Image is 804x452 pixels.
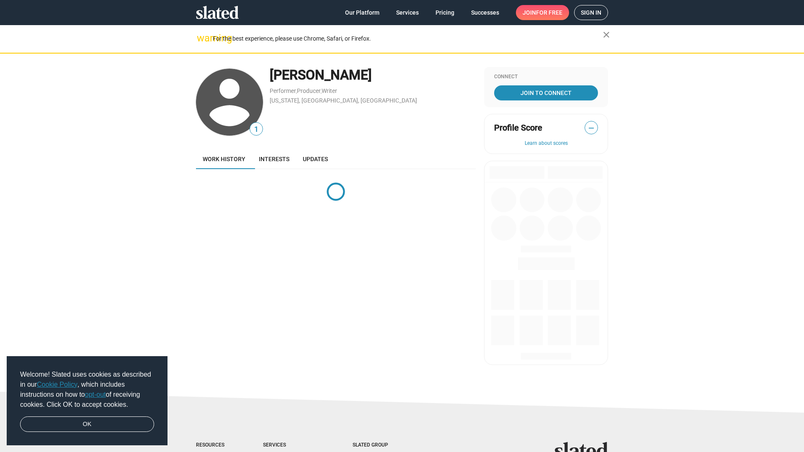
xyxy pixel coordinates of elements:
a: Performer [270,87,296,94]
span: Pricing [435,5,454,20]
a: Successes [464,5,506,20]
span: Profile Score [494,122,542,134]
div: Resources [196,442,229,449]
a: Pricing [429,5,461,20]
mat-icon: close [601,30,611,40]
span: Updates [303,156,328,162]
a: Interests [252,149,296,169]
a: Writer [322,87,337,94]
span: Join [523,5,562,20]
div: For the best experience, please use Chrome, Safari, or Firefox. [213,33,603,44]
button: Learn about scores [494,140,598,147]
a: dismiss cookie message [20,416,154,432]
div: cookieconsent [7,356,167,446]
span: , [321,89,322,94]
span: Our Platform [345,5,379,20]
a: Sign in [574,5,608,20]
a: Join To Connect [494,85,598,100]
span: Successes [471,5,499,20]
a: Our Platform [338,5,386,20]
div: Connect [494,74,598,80]
a: Updates [296,149,335,169]
span: — [585,123,598,134]
span: Interests [259,156,289,162]
span: for free [536,5,562,20]
span: , [296,89,297,94]
span: 1 [250,124,263,135]
span: Welcome! Slated uses cookies as described in our , which includes instructions on how to of recei... [20,370,154,410]
div: Services [263,442,319,449]
a: Cookie Policy [37,381,77,388]
span: Sign in [581,5,601,20]
a: Joinfor free [516,5,569,20]
span: Services [396,5,419,20]
mat-icon: warning [197,33,207,43]
a: [US_STATE], [GEOGRAPHIC_DATA], [GEOGRAPHIC_DATA] [270,97,417,104]
span: Join To Connect [496,85,596,100]
a: opt-out [85,391,106,398]
a: Work history [196,149,252,169]
div: Slated Group [353,442,410,449]
div: [PERSON_NAME] [270,66,476,84]
a: Producer [297,87,321,94]
a: Services [389,5,425,20]
span: Work history [203,156,245,162]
